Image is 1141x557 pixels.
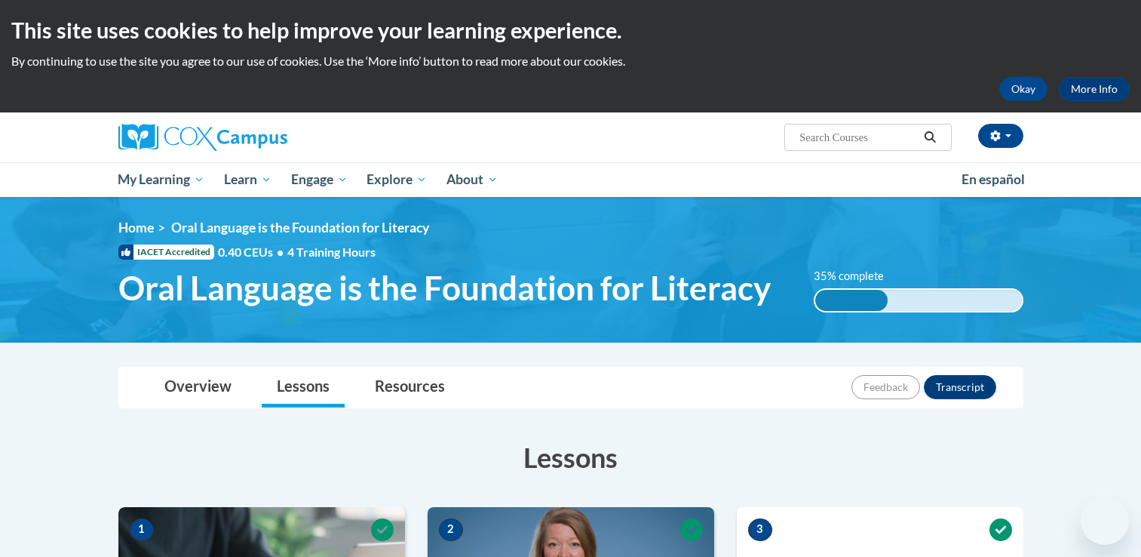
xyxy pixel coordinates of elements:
a: Cox Campus [118,124,405,151]
span: Engage [291,171,348,189]
a: Home [118,220,154,235]
span: My Learning [118,171,204,189]
h2: This site uses cookies to help improve your learning experience. [11,15,1130,45]
span: En español [962,171,1025,187]
a: Learn [214,162,281,197]
span: • [277,245,284,259]
a: Engage [281,162,357,197]
button: Okay [999,77,1047,101]
button: Transcript [924,375,996,399]
a: Lessons [262,368,345,408]
span: Oral Language is the Foundation for Literacy [118,268,771,308]
span: 0.40 CEUs [218,244,287,260]
span: 3 [748,519,772,541]
a: About [437,162,508,197]
img: Cox Campus [118,124,287,151]
iframe: Button to launch messaging window [1081,497,1129,545]
a: My Learning [109,162,215,197]
h3: Lessons [118,439,1023,476]
p: By continuing to use the site you agree to our use of cookies. Use the ‘More info’ button to read... [11,53,1130,69]
span: 2 [439,519,463,541]
span: IACET Accredited [118,245,214,260]
span: 4 Training Hours [287,245,376,259]
input: Search Courses [798,128,919,146]
span: 1 [130,519,154,541]
span: Explore [367,171,427,189]
div: Main menu [96,162,1046,197]
label: 35% complete [814,268,900,285]
button: Account Settings [978,124,1023,148]
span: About [446,171,498,189]
a: Resources [360,368,460,408]
a: Overview [149,368,247,408]
button: Feedback [851,375,920,399]
div: 35% complete [815,290,888,311]
span: Learn [224,171,271,189]
a: More Info [1059,77,1130,101]
span: Oral Language is the Foundation for Literacy [171,220,429,235]
a: Explore [357,162,437,197]
button: Search [919,128,941,146]
a: En español [952,164,1035,195]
